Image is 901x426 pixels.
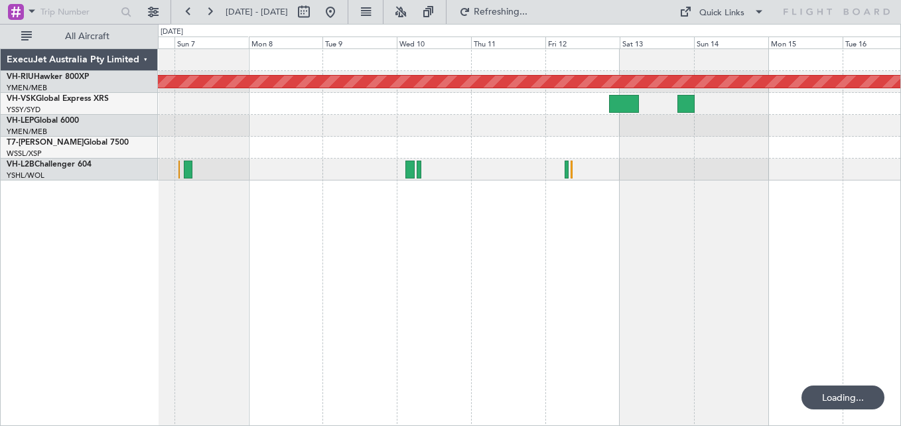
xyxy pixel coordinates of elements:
a: VH-LEPGlobal 6000 [7,117,79,125]
div: Mon 8 [249,36,323,48]
div: Wed 10 [397,36,471,48]
div: Mon 15 [768,36,843,48]
a: VH-RIUHawker 800XP [7,73,89,81]
button: All Aircraft [15,26,144,47]
span: [DATE] - [DATE] [226,6,288,18]
a: YMEN/MEB [7,83,47,93]
a: YSHL/WOL [7,171,44,180]
a: T7-[PERSON_NAME]Global 7500 [7,139,129,147]
div: Fri 12 [545,36,620,48]
input: Trip Number [40,2,117,22]
span: All Aircraft [35,32,140,41]
div: Sat 13 [620,36,694,48]
a: VH-VSKGlobal Express XRS [7,95,109,103]
a: VH-L2BChallenger 604 [7,161,92,169]
a: YSSY/SYD [7,105,40,115]
div: Quick Links [699,7,744,20]
button: Quick Links [673,1,771,23]
a: WSSL/XSP [7,149,42,159]
div: Sun 7 [174,36,249,48]
a: YMEN/MEB [7,127,47,137]
button: Refreshing... [453,1,533,23]
div: Tue 9 [322,36,397,48]
div: [DATE] [161,27,183,38]
span: VH-VSK [7,95,36,103]
span: VH-LEP [7,117,34,125]
div: Loading... [801,386,884,409]
div: Sun 14 [694,36,768,48]
span: T7-[PERSON_NAME] [7,139,84,147]
div: Thu 11 [471,36,545,48]
span: VH-L2B [7,161,35,169]
span: Refreshing... [473,7,529,17]
span: VH-RIU [7,73,34,81]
